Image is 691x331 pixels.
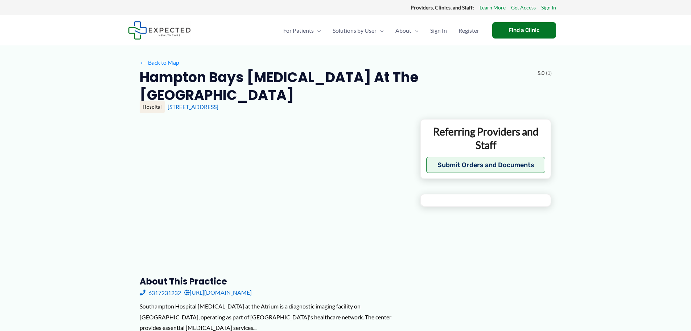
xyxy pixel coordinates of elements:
a: [STREET_ADDRESS] [168,103,218,110]
img: Expected Healthcare Logo - side, dark font, small [128,21,191,40]
a: Find a Clinic [492,22,556,39]
strong: Providers, Clinics, and Staff: [411,4,474,11]
a: AboutMenu Toggle [390,18,424,43]
span: Solutions by User [333,18,377,43]
span: Register [458,18,479,43]
span: 5.0 [538,68,544,78]
button: Submit Orders and Documents [426,157,546,173]
a: Solutions by UserMenu Toggle [327,18,390,43]
nav: Primary Site Navigation [277,18,485,43]
a: Sign In [541,3,556,12]
div: Hospital [140,101,165,113]
p: Referring Providers and Staff [426,125,546,152]
span: Sign In [430,18,447,43]
h2: Hampton Bays [MEDICAL_DATA] at the [GEOGRAPHIC_DATA] [140,68,532,104]
span: For Patients [283,18,314,43]
a: ←Back to Map [140,57,179,68]
a: 6317231232 [140,287,181,298]
a: For PatientsMenu Toggle [277,18,327,43]
a: Sign In [424,18,453,43]
span: Menu Toggle [377,18,384,43]
a: Learn More [480,3,506,12]
a: Get Access [511,3,536,12]
span: (1) [546,68,552,78]
span: Menu Toggle [314,18,321,43]
a: [URL][DOMAIN_NAME] [184,287,252,298]
h3: About this practice [140,276,408,287]
span: Menu Toggle [411,18,419,43]
a: Register [453,18,485,43]
span: ← [140,59,147,66]
span: About [395,18,411,43]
